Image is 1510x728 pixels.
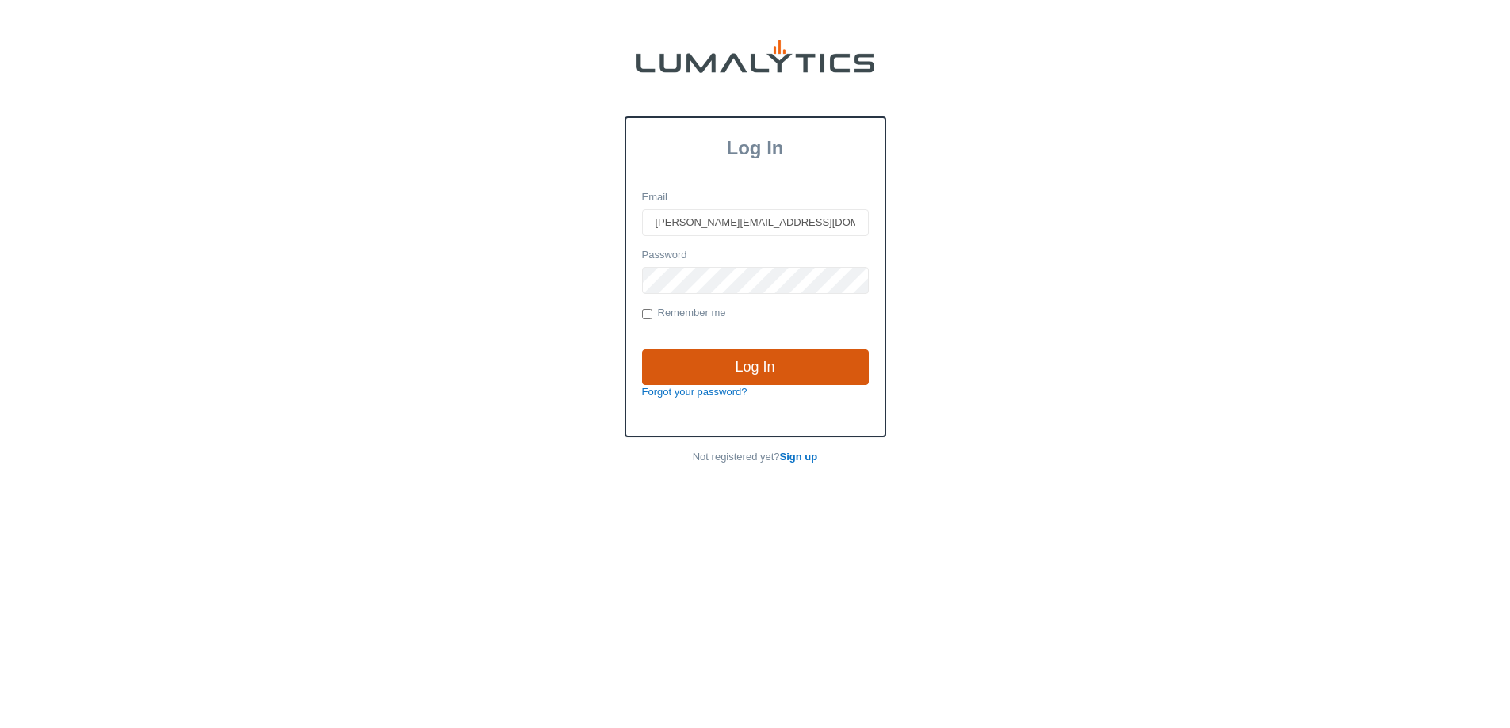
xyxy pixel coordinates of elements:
p: Not registered yet? [625,450,886,465]
a: Sign up [780,451,818,463]
label: Email [642,190,668,205]
h3: Log In [626,137,885,159]
label: Password [642,248,687,263]
input: Log In [642,349,869,386]
img: lumalytics-black-e9b537c871f77d9ce8d3a6940f85695cd68c596e3f819dc492052d1098752254.png [636,40,874,73]
input: Email [642,209,869,236]
label: Remember me [642,306,726,322]
a: Forgot your password? [642,386,747,398]
input: Remember me [642,309,652,319]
